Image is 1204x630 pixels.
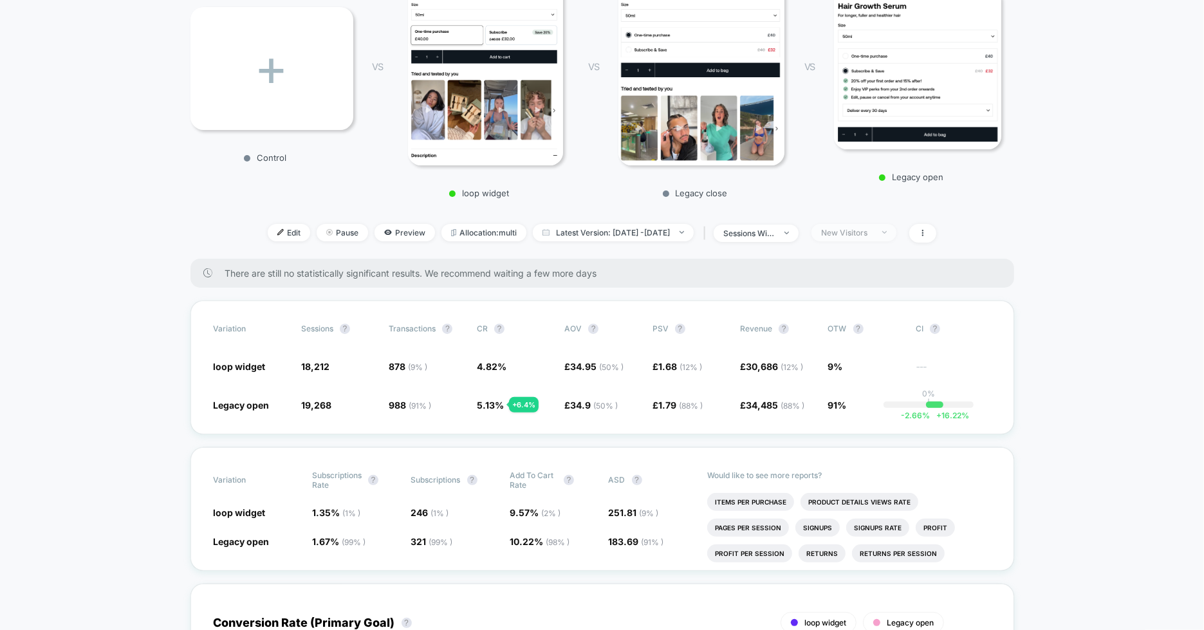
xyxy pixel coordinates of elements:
span: 321 [411,536,453,547]
span: Add To Cart Rate [510,470,557,490]
span: 34,485 [746,400,804,411]
span: £ [564,361,624,372]
span: 30,686 [746,361,803,372]
span: 1.79 [658,400,703,411]
span: 1.67 % [312,536,366,547]
span: Legacy open [214,536,270,547]
span: CR [477,324,488,333]
button: ? [779,324,789,334]
span: Legacy open [214,400,270,411]
li: Returns Per Session [852,544,945,562]
p: Legacy open [828,172,995,182]
span: Revenue [740,324,772,333]
span: ( 12 % ) [781,362,803,372]
img: end [882,231,887,234]
span: VS [588,61,598,72]
button: ? [368,475,378,485]
span: 1.68 [658,361,702,372]
span: --- [916,363,990,373]
span: 91% [828,400,847,411]
p: 0% [922,389,935,398]
span: Allocation: multi [441,224,526,241]
img: end [680,231,684,234]
span: -2.66 % [901,411,930,420]
span: loop widget [804,618,846,627]
li: Pages Per Session [707,519,789,537]
li: Product Details Views Rate [801,493,918,511]
span: | [700,224,714,243]
p: Control [184,153,347,163]
span: ( 99 % ) [429,537,453,547]
li: Items Per Purchase [707,493,794,511]
span: 251.81 [609,507,659,518]
button: ? [632,475,642,485]
span: Subscriptions [411,475,461,485]
span: 4.82 % [477,361,506,372]
span: Pause [317,224,368,241]
span: ( 98 % ) [546,537,570,547]
span: 9% [828,361,843,372]
li: Returns [799,544,846,562]
span: ( 99 % ) [342,537,366,547]
span: ( 88 % ) [781,401,804,411]
button: ? [494,324,505,334]
img: calendar [542,229,550,236]
span: £ [653,400,703,411]
span: 878 [389,361,427,372]
span: 34.95 [570,361,624,372]
span: ( 1 % ) [342,508,360,518]
span: ( 91 % ) [409,401,431,411]
button: ? [402,618,412,628]
span: PSV [653,324,669,333]
span: ( 1 % ) [431,508,449,518]
span: OTW [828,324,899,334]
span: £ [740,400,804,411]
span: ( 50 % ) [599,362,624,372]
span: 5.13 % [477,400,504,411]
span: AOV [564,324,582,333]
button: ? [467,475,477,485]
span: loop widget [214,507,266,518]
span: ( 91 % ) [642,537,664,547]
button: ? [930,324,940,334]
li: Signups Rate [846,519,909,537]
button: ? [588,324,598,334]
span: 10.22 % [510,536,570,547]
span: CI [916,324,986,334]
span: ( 2 % ) [541,508,560,518]
span: ( 88 % ) [679,401,703,411]
span: 246 [411,507,449,518]
li: Profit Per Session [707,544,792,562]
span: 9.57 % [510,507,560,518]
span: ( 9 % ) [640,508,659,518]
span: Transactions [389,324,436,333]
li: Signups [795,519,840,537]
span: ASD [609,475,625,485]
button: ? [853,324,864,334]
span: ( 12 % ) [680,362,702,372]
p: | [927,398,930,408]
button: ? [675,324,685,334]
span: 16.22 % [930,411,969,420]
span: £ [740,361,803,372]
span: VS [373,61,383,72]
span: 1.35 % [312,507,360,518]
span: 18,212 [301,361,329,372]
button: ? [340,324,350,334]
span: Latest Version: [DATE] - [DATE] [533,224,694,241]
span: 19,268 [301,400,331,411]
span: 988 [389,400,431,411]
button: ? [442,324,452,334]
li: Profit [916,519,955,537]
div: sessions with impression [723,228,775,238]
span: 183.69 [609,536,664,547]
img: rebalance [451,229,456,236]
span: Variation [214,324,284,334]
span: VS [804,61,815,72]
button: ? [564,475,574,485]
span: loop widget [214,361,266,372]
span: ( 50 % ) [593,401,618,411]
span: Edit [268,224,310,241]
span: Sessions [301,324,333,333]
div: New Visitors [821,228,873,237]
